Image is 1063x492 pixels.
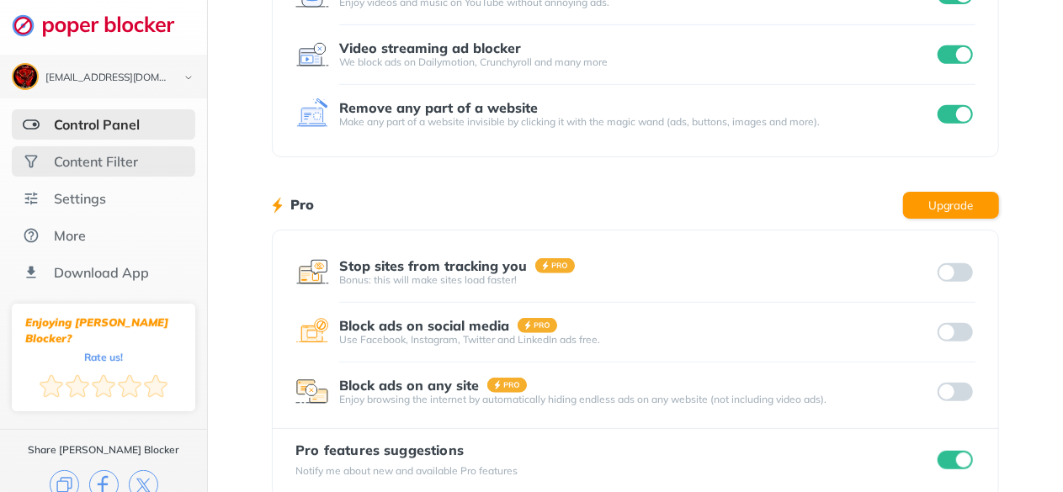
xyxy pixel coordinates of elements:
img: feature icon [295,315,329,349]
div: rbbnasty0@gmail.com [45,72,170,84]
div: Share [PERSON_NAME] Blocker [28,443,179,457]
div: Use Facebook, Instagram, Twitter and LinkedIn ads free. [339,333,934,347]
img: ACg8ocI62W7d8q1IO0TuYXlbeDw7ZlXuS5bMXOXCof74IIG8OXROXWBEGg=s96-c [13,65,37,88]
div: Rate us! [84,353,123,361]
img: feature icon [295,375,329,409]
img: feature icon [295,256,329,289]
img: about.svg [23,227,40,244]
div: More [54,227,86,244]
div: Download App [54,264,149,281]
img: pro-badge.svg [487,378,528,393]
img: logo-webpage.svg [12,13,193,37]
div: Enjoying [PERSON_NAME] Blocker? [25,315,182,347]
img: feature icon [295,98,329,131]
div: Control Panel [54,116,140,133]
div: Bonus: this will make sites load faster! [339,273,934,287]
img: download-app.svg [23,264,40,281]
img: feature icon [295,38,329,71]
img: settings.svg [23,190,40,207]
div: Make any part of a website invisible by clicking it with the magic wand (ads, buttons, images and... [339,115,934,129]
div: Settings [54,190,106,207]
div: Video streaming ad blocker [339,40,521,56]
img: lighting bolt [272,195,283,215]
img: features-selected.svg [23,116,40,133]
div: We block ads on Dailymotion, Crunchyroll and many more [339,56,934,69]
button: Upgrade [903,192,999,219]
h1: Pro [290,193,314,215]
img: chevron-bottom-black.svg [178,69,199,87]
img: pro-badge.svg [535,258,576,273]
img: pro-badge.svg [518,318,558,333]
div: Notify me about new and available Pro features [295,464,518,478]
div: Block ads on social media [339,318,509,333]
div: Remove any part of a website [339,100,538,115]
div: Block ads on any site [339,378,479,393]
div: Pro features suggestions [295,442,518,458]
img: social.svg [23,153,40,170]
div: Stop sites from tracking you [339,258,527,273]
div: Content Filter [54,153,138,170]
div: Enjoy browsing the internet by automatically hiding endless ads on any website (not including vid... [339,393,934,406]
